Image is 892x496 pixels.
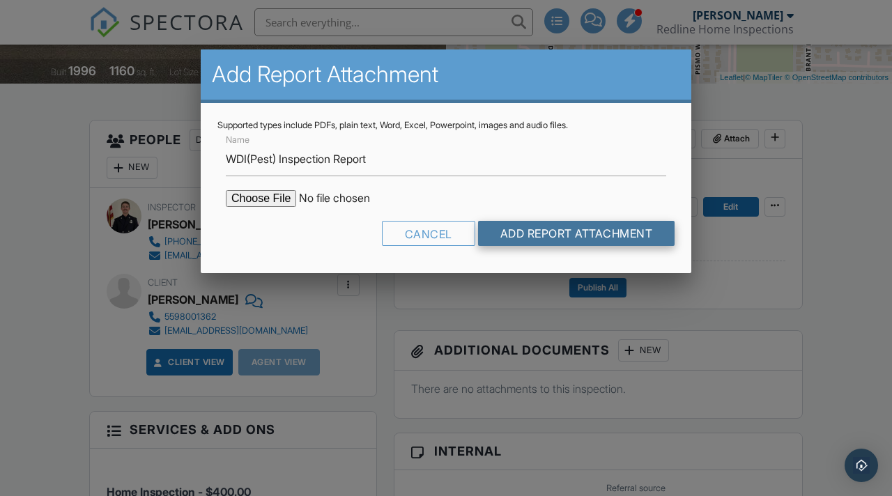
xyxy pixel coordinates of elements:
[217,120,675,131] div: Supported types include PDFs, plain text, Word, Excel, Powerpoint, images and audio files.
[478,221,675,246] input: Add Report Attachment
[212,61,680,88] h2: Add Report Attachment
[845,449,878,482] div: Open Intercom Messenger
[382,221,475,246] div: Cancel
[226,134,249,146] label: Name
